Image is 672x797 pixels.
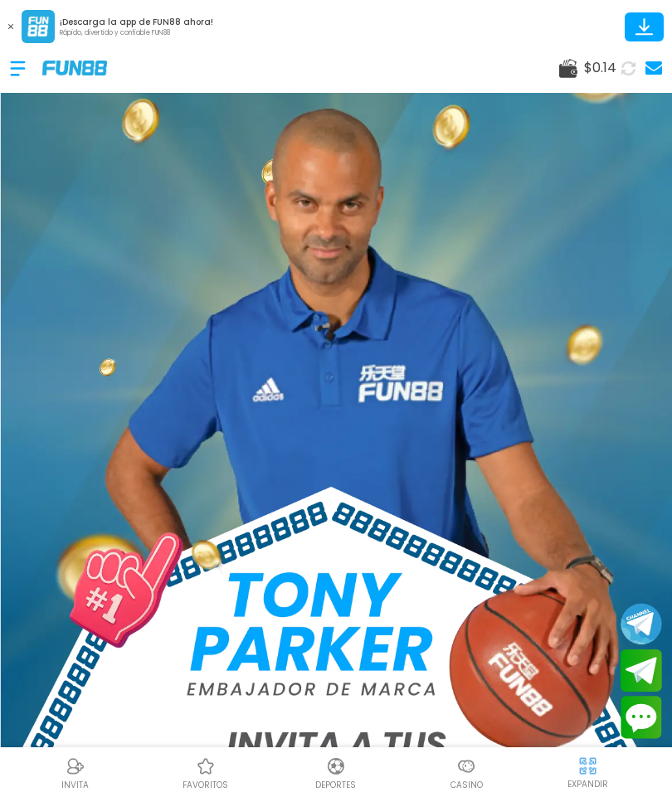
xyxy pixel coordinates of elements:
[60,28,213,38] p: Rápido, divertido y confiable FUN88
[270,754,401,791] a: DeportesDeportesDeportes
[140,754,270,791] a: Casino FavoritosCasino Favoritosfavoritos
[402,754,532,791] a: CasinoCasinoCasino
[577,756,598,776] img: hide
[66,756,85,776] img: Referral
[60,16,213,28] p: ¡Descarga la app de FUN88 ahora!
[450,779,483,791] p: Casino
[315,779,356,791] p: Deportes
[61,779,89,791] p: INVITA
[621,602,662,645] button: Join telegram channel
[584,58,616,78] span: $ 0.14
[567,778,608,790] p: EXPANDIR
[196,756,216,776] img: Casino Favoritos
[621,696,662,739] button: Contact customer service
[456,756,476,776] img: Casino
[22,10,55,43] img: App Logo
[183,779,228,791] p: favoritos
[326,756,346,776] img: Deportes
[42,61,107,75] img: Company Logo
[621,649,662,693] button: Join telegram
[10,754,140,791] a: ReferralReferralINVITA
